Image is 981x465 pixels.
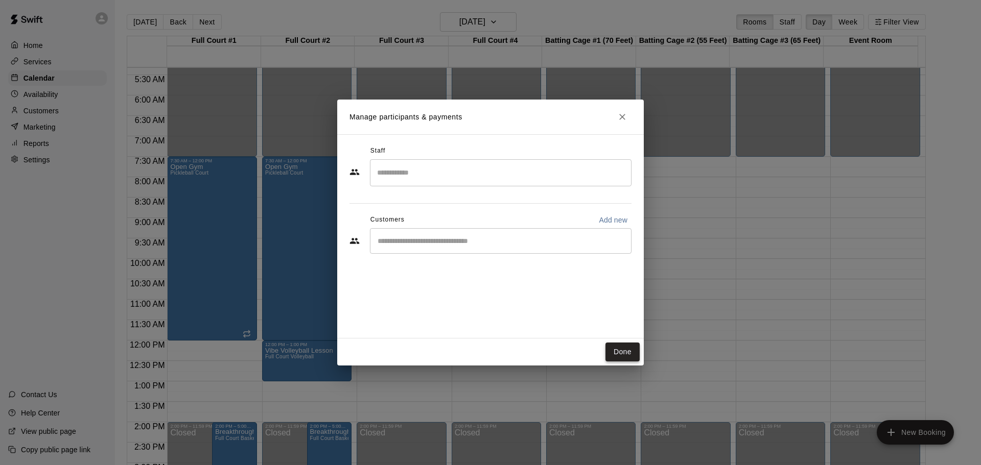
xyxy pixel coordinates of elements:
button: Done [605,342,640,361]
span: Staff [370,143,385,159]
button: Add new [595,212,632,228]
button: Close [613,108,632,126]
svg: Staff [349,167,360,177]
span: Customers [370,212,405,228]
div: Search staff [370,159,632,186]
p: Add new [599,215,627,225]
p: Manage participants & payments [349,112,462,123]
svg: Customers [349,236,360,246]
div: Start typing to search customers... [370,228,632,254]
